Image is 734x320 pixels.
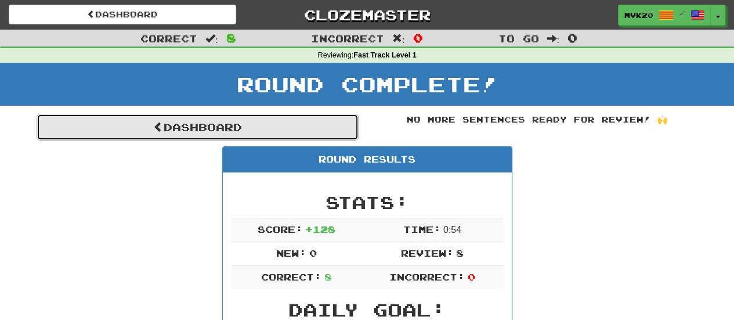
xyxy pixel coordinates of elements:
[498,33,538,44] span: To go
[618,5,711,26] a: mvk20 /
[456,247,464,258] span: 8
[232,300,503,319] h2: Daily Goal:
[353,51,417,59] strong: Fast Track Level 1
[4,73,730,96] h1: Round Complete!
[140,33,197,44] span: Correct
[400,247,453,258] span: Review:
[413,31,423,45] span: 0
[443,225,461,235] span: 0 : 54
[226,31,236,45] span: 8
[232,193,503,212] h2: Stats:
[324,271,331,282] span: 8
[624,10,653,20] span: mvk20
[37,114,359,141] a: Dashboard
[403,224,440,235] span: Time:
[311,33,384,44] span: Incorrect
[205,34,218,44] span: :
[567,31,577,45] span: 0
[392,34,405,44] span: :
[679,9,685,17] span: /
[9,5,236,24] a: Dashboard
[276,247,306,258] span: New:
[305,224,335,235] span: + 128
[223,147,512,172] div: Round Results
[257,224,302,235] span: Score:
[376,114,698,125] div: No more sentences ready for review! 🙌
[467,271,475,282] span: 0
[547,34,559,44] span: :
[389,271,465,282] span: Incorrect:
[309,247,316,258] span: 0
[261,271,321,282] span: Correct:
[254,5,481,25] a: Clozemaster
